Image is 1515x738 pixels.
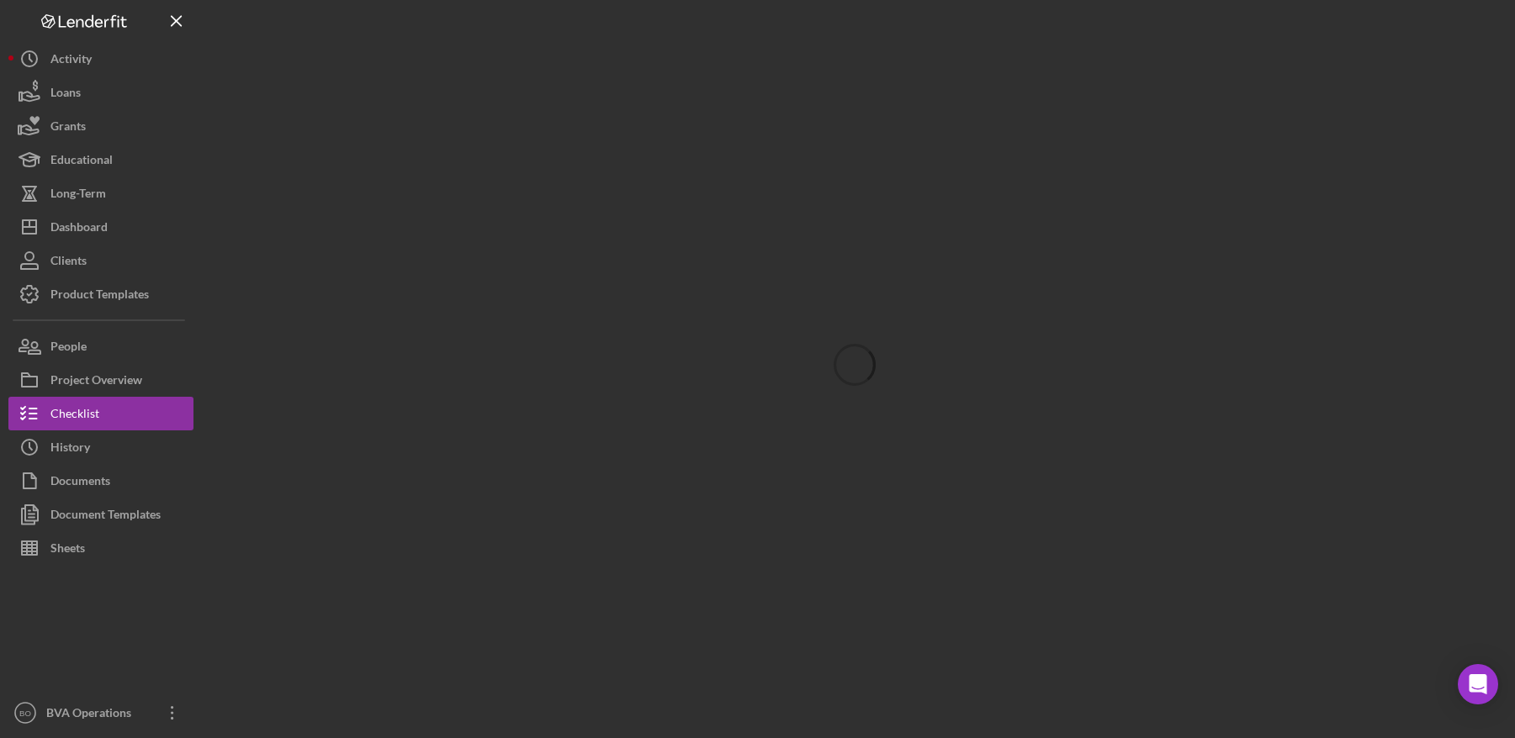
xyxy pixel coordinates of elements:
button: BOBVA Operations [8,696,193,730]
button: Sheets [8,531,193,565]
button: Dashboard [8,210,193,244]
div: Educational [50,143,113,181]
div: BVA Operations [42,696,151,734]
div: Project Overview [50,363,142,401]
div: Sheets [50,531,85,569]
button: Project Overview [8,363,193,397]
div: Clients [50,244,87,282]
div: Dashboard [50,210,108,248]
div: Activity [50,42,92,80]
button: Long-Term [8,177,193,210]
div: Checklist [50,397,99,435]
button: Product Templates [8,277,193,311]
text: BO [19,709,31,718]
button: Educational [8,143,193,177]
button: Grants [8,109,193,143]
div: Loans [50,76,81,113]
button: Document Templates [8,498,193,531]
div: Documents [50,464,110,502]
button: Documents [8,464,193,498]
button: Activity [8,42,193,76]
div: People [50,329,87,367]
div: Open Intercom Messenger [1458,664,1498,704]
div: Product Templates [50,277,149,315]
div: Long-Term [50,177,106,214]
div: Document Templates [50,498,161,535]
button: People [8,329,193,363]
button: Clients [8,244,193,277]
button: History [8,430,193,464]
div: Grants [50,109,86,147]
button: Checklist [8,397,193,430]
div: History [50,430,90,468]
button: Loans [8,76,193,109]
